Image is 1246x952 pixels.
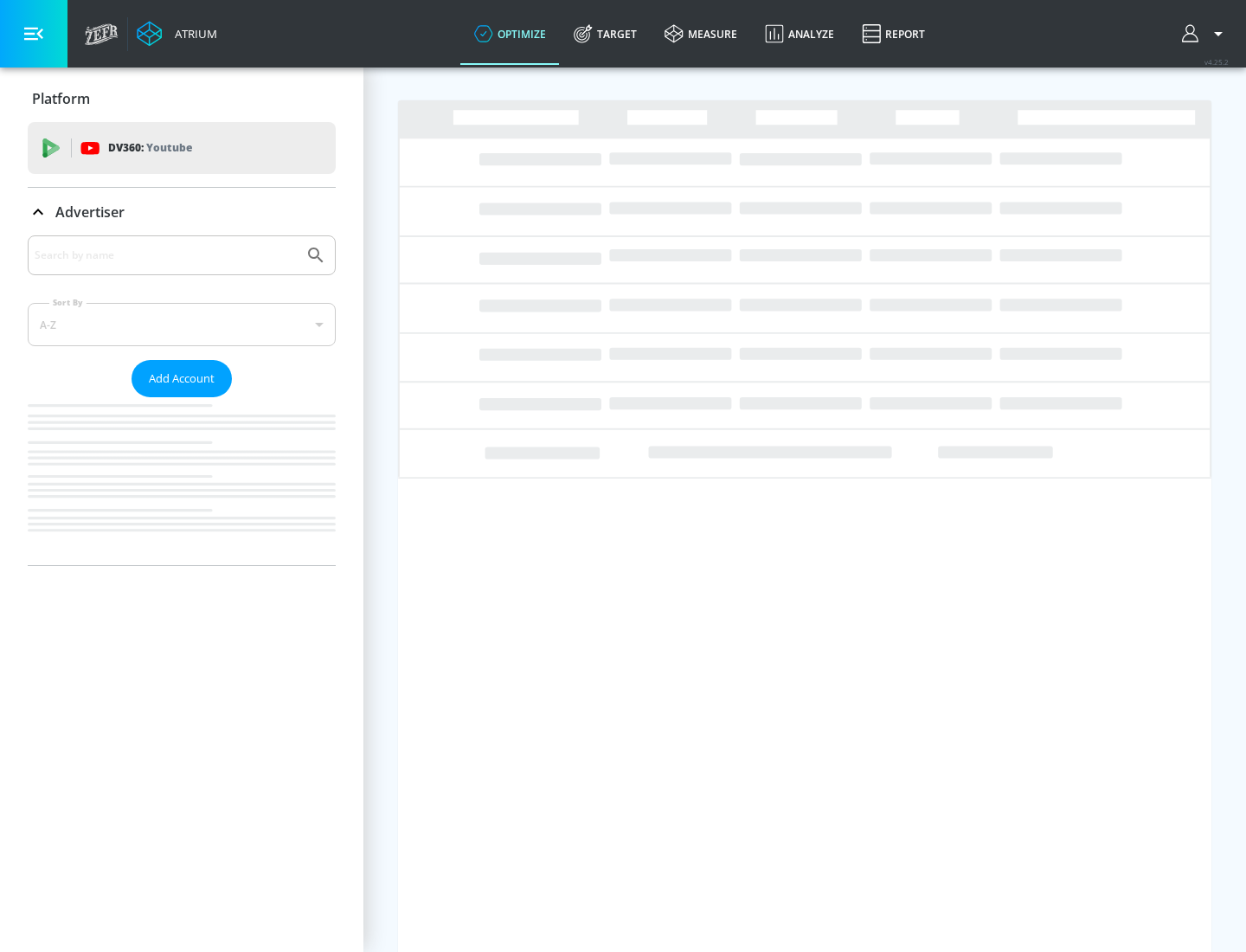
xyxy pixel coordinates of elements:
input: Search by name [35,244,297,267]
button: Add Account [132,360,232,397]
div: Advertiser [28,188,336,236]
p: Youtube [146,138,192,157]
a: Report [848,3,939,65]
a: Target [560,3,651,65]
p: Platform [32,89,90,108]
label: Sort By [49,297,87,308]
a: Atrium [137,21,217,47]
div: Platform [28,74,336,123]
div: DV360: Youtube [28,122,336,174]
span: v 4.25.2 [1204,57,1229,67]
a: measure [651,3,751,65]
nav: list of Advertiser [28,397,336,565]
p: Advertiser [55,203,125,222]
div: Advertiser [28,235,336,565]
span: Add Account [149,369,215,389]
div: A-Z [28,303,336,346]
a: Analyze [751,3,848,65]
div: Atrium [168,26,217,42]
a: optimize [460,3,560,65]
p: DV360: [108,138,192,158]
